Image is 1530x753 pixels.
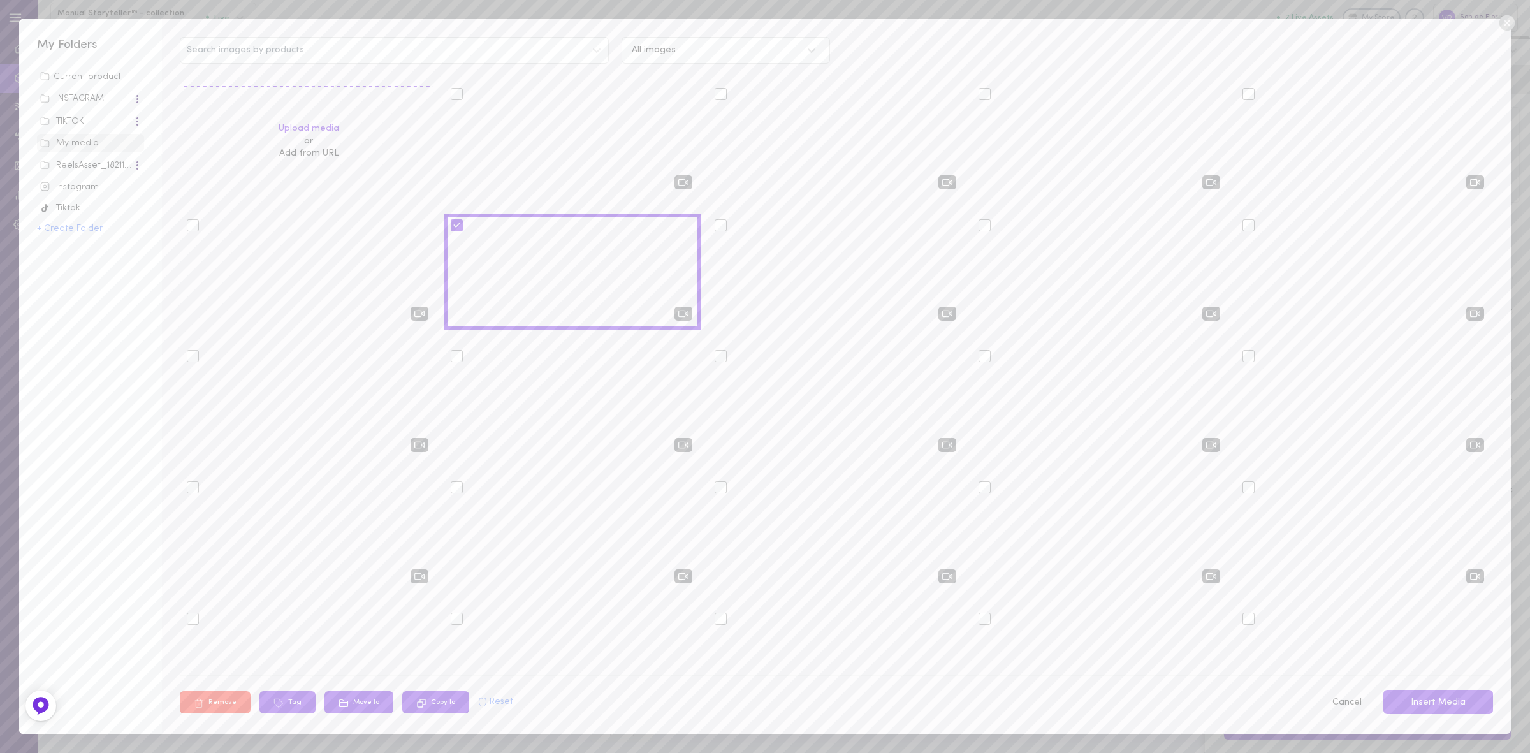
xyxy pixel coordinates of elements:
[40,71,141,84] div: Current product
[31,696,50,715] img: Feedback Button
[40,202,141,215] div: Tiktok
[478,698,513,706] button: (1) Reset
[40,137,141,150] div: My media
[162,19,1510,733] div: Search images by productsAll imagesUpload mediaorAdd from URLRemoveTagMove toCopy to(1) ResetCanc...
[187,46,304,55] span: Search images by products
[279,135,339,148] span: or
[37,39,98,51] span: My Folders
[402,691,469,713] button: Copy to
[279,122,339,135] label: Upload media
[37,224,103,233] button: + Create Folder
[279,149,339,158] span: Add from URL
[1383,690,1493,715] button: Insert Media
[632,46,676,55] div: All images
[40,115,133,128] div: TIKTOK
[40,92,133,105] div: INSTAGRAM
[324,691,393,713] button: Move to
[1324,689,1369,716] button: Cancel
[259,691,316,713] button: Tag
[40,181,141,194] div: Instagram
[40,159,133,172] div: ReelsAsset_18211_2362
[180,691,251,713] button: Remove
